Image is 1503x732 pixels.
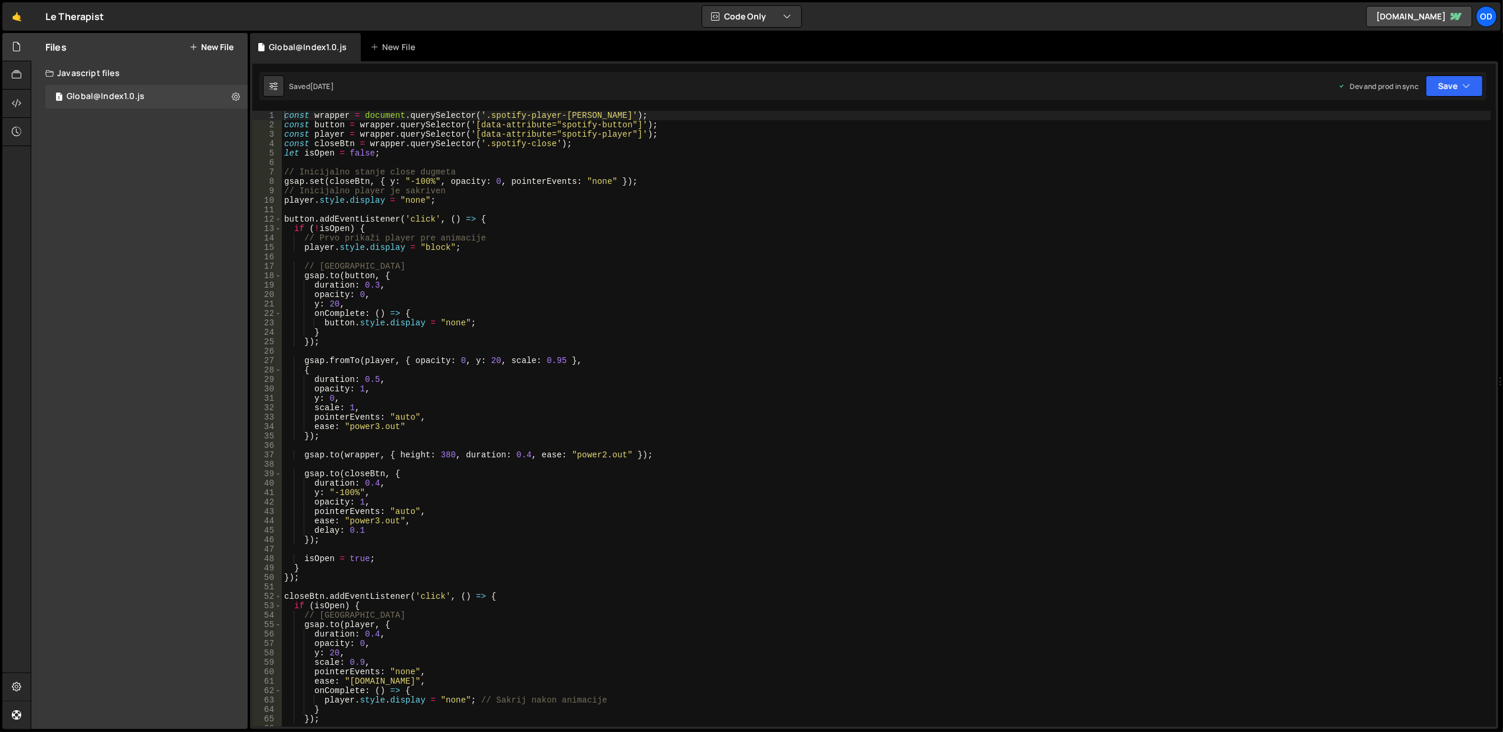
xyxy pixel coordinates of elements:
[310,81,334,91] div: [DATE]
[252,177,282,186] div: 8
[252,695,282,705] div: 63
[252,554,282,563] div: 48
[252,365,282,375] div: 28
[67,91,144,102] div: Global@Index1.0.js
[45,85,248,108] div: 16415/44445.js
[252,375,282,384] div: 29
[269,41,347,53] div: Global@Index1.0.js
[252,281,282,290] div: 19
[252,516,282,526] div: 44
[252,714,282,724] div: 65
[252,545,282,554] div: 47
[370,41,420,53] div: New File
[252,573,282,582] div: 50
[252,535,282,545] div: 46
[252,111,282,120] div: 1
[252,667,282,677] div: 60
[252,130,282,139] div: 3
[252,243,282,252] div: 15
[252,629,282,639] div: 56
[252,582,282,592] div: 51
[252,601,282,611] div: 53
[252,441,282,450] div: 36
[252,215,282,224] div: 12
[252,271,282,281] div: 18
[252,347,282,356] div: 26
[252,648,282,658] div: 58
[252,205,282,215] div: 11
[252,290,282,299] div: 20
[252,469,282,479] div: 39
[55,93,63,103] span: 1
[252,677,282,686] div: 61
[252,460,282,469] div: 38
[252,384,282,394] div: 30
[252,309,282,318] div: 22
[252,158,282,167] div: 6
[252,403,282,413] div: 32
[45,41,67,54] h2: Files
[252,318,282,328] div: 23
[252,252,282,262] div: 16
[45,9,104,24] div: Le Therapist
[702,6,801,27] button: Code Only
[252,413,282,422] div: 33
[252,497,282,507] div: 42
[252,149,282,158] div: 5
[252,233,282,243] div: 14
[252,356,282,365] div: 27
[252,686,282,695] div: 62
[252,337,282,347] div: 25
[252,186,282,196] div: 9
[252,450,282,460] div: 37
[252,139,282,149] div: 4
[252,611,282,620] div: 54
[252,526,282,535] div: 45
[252,299,282,309] div: 21
[252,507,282,516] div: 43
[2,2,31,31] a: 🤙
[1426,75,1483,97] button: Save
[289,81,334,91] div: Saved
[252,431,282,441] div: 35
[252,224,282,233] div: 13
[252,563,282,573] div: 49
[252,658,282,667] div: 59
[252,592,282,601] div: 52
[252,394,282,403] div: 31
[1338,81,1419,91] div: Dev and prod in sync
[252,705,282,714] div: 64
[252,620,282,629] div: 55
[252,328,282,337] div: 24
[252,167,282,177] div: 7
[252,639,282,648] div: 57
[252,262,282,271] div: 17
[252,422,282,431] div: 34
[252,196,282,205] div: 10
[252,488,282,497] div: 41
[1476,6,1497,27] a: Od
[252,120,282,130] div: 2
[189,42,233,52] button: New File
[1366,6,1472,27] a: [DOMAIN_NAME]
[252,479,282,488] div: 40
[31,61,248,85] div: Javascript files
